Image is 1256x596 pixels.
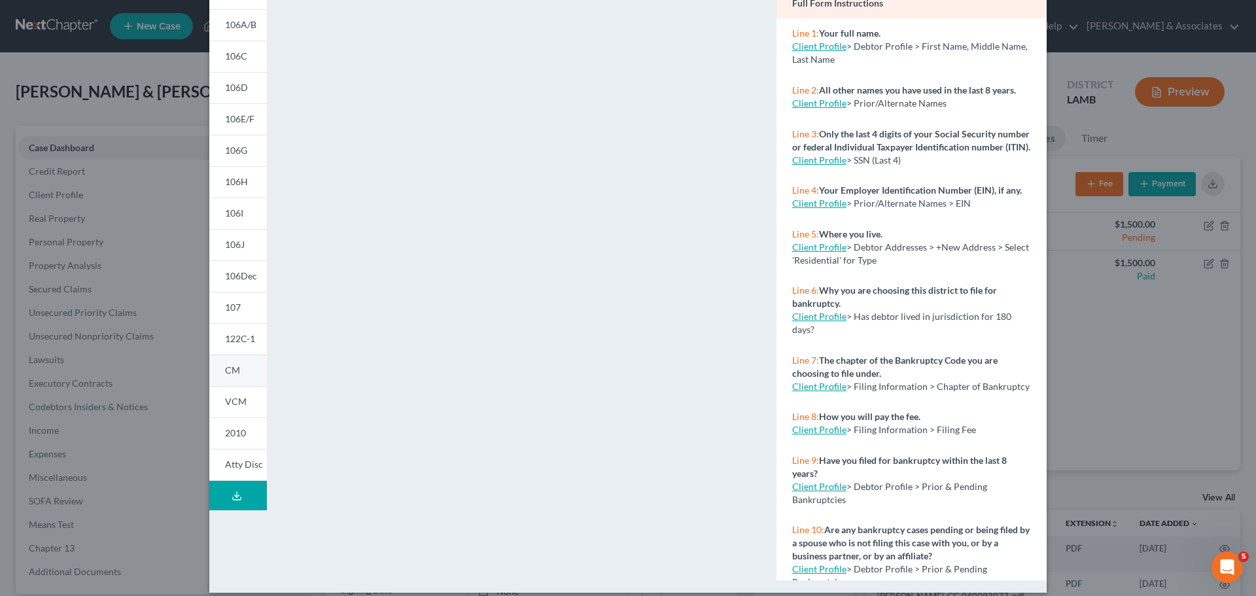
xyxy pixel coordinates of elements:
span: Line 7: [792,355,819,366]
a: Client Profile [792,311,846,322]
span: > Filing Information > Filing Fee [846,424,976,435]
a: Client Profile [792,241,846,253]
strong: How you will pay the fee. [819,411,920,422]
span: VCM [225,396,247,407]
span: Line 2: [792,84,819,96]
a: Client Profile [792,563,846,574]
span: 106I [225,207,243,219]
strong: Are any bankruptcy cases pending or being filed by a spouse who is not filing this case with you,... [792,524,1030,561]
a: 106H [209,166,267,198]
span: > Debtor Profile > Prior & Pending Bankruptcies [792,481,987,505]
a: 106C [209,41,267,72]
span: CM [225,364,240,376]
a: 106E/F [209,103,267,135]
a: 2010 [209,417,267,449]
strong: Your Employer Identification Number (EIN), if any. [819,184,1022,196]
span: > Has debtor lived in jurisdiction for 180 days? [792,311,1011,335]
span: Line 1: [792,27,819,39]
span: 106G [225,145,247,156]
span: > Debtor Profile > Prior & Pending Bankruptcies [792,563,987,587]
a: Client Profile [792,154,846,166]
span: Atty Disc [225,459,263,470]
span: 106J [225,239,245,250]
strong: Why you are choosing this district to file for bankruptcy. [792,285,997,309]
a: Client Profile [792,97,846,109]
a: Client Profile [792,381,846,392]
span: Line 4: [792,184,819,196]
span: 5 [1238,552,1249,562]
a: 106D [209,72,267,103]
span: Line 10: [792,524,824,535]
a: Client Profile [792,41,846,52]
a: VCM [209,386,267,417]
strong: Where you live. [819,228,882,239]
span: 107 [225,302,241,313]
a: 107 [209,292,267,323]
span: 122C-1 [225,333,255,344]
span: Line 5: [792,228,819,239]
span: 106A/B [225,19,256,30]
strong: Only the last 4 digits of your Social Security number or federal Individual Taxpayer Identificati... [792,128,1030,152]
a: 122C-1 [209,323,267,355]
span: 2010 [225,427,246,438]
a: Atty Disc [209,449,267,481]
span: Line 3: [792,128,819,139]
span: Line 8: [792,411,819,422]
span: > Debtor Profile > First Name, Middle Name, Last Name [792,41,1028,65]
span: > Filing Information > Chapter of Bankruptcy [846,381,1030,392]
span: 106C [225,50,247,61]
a: 106A/B [209,9,267,41]
a: Client Profile [792,198,846,209]
span: > Debtor Addresses > +New Address > Select 'Residential' for Type [792,241,1029,266]
span: Line 6: [792,285,819,296]
iframe: Intercom live chat [1212,552,1243,583]
a: 106Dec [209,260,267,292]
a: 106J [209,229,267,260]
strong: Have you filed for bankruptcy within the last 8 years? [792,455,1007,479]
span: > Prior/Alternate Names [846,97,947,109]
a: Client Profile [792,481,846,492]
span: 106Dec [225,270,257,281]
span: > SSN (Last 4) [846,154,901,166]
a: 106I [209,198,267,229]
span: > Prior/Alternate Names > EIN [846,198,971,209]
span: 106E/F [225,113,254,124]
a: Client Profile [792,424,846,435]
strong: Your full name. [819,27,881,39]
a: CM [209,355,267,386]
span: 106D [225,82,248,93]
strong: All other names you have used in the last 8 years. [819,84,1016,96]
span: Line 9: [792,455,819,466]
a: 106G [209,135,267,166]
span: 106H [225,176,248,187]
strong: The chapter of the Bankruptcy Code you are choosing to file under. [792,355,998,379]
